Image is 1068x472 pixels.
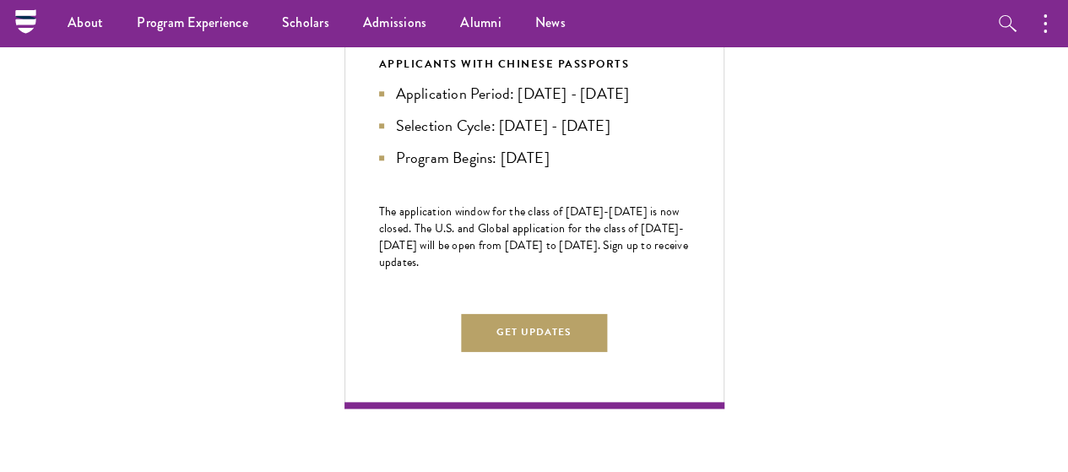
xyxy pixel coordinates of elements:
div: APPLICANTS WITH CHINESE PASSPORTS [379,55,690,73]
li: Program Begins: [DATE] [379,146,690,170]
button: Get Updates [461,313,608,351]
li: Application Period: [DATE] - [DATE] [379,82,690,106]
li: Selection Cycle: [DATE] - [DATE] [379,114,690,138]
span: The application window for the class of [DATE]-[DATE] is now closed. The U.S. and Global applicat... [379,203,688,271]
